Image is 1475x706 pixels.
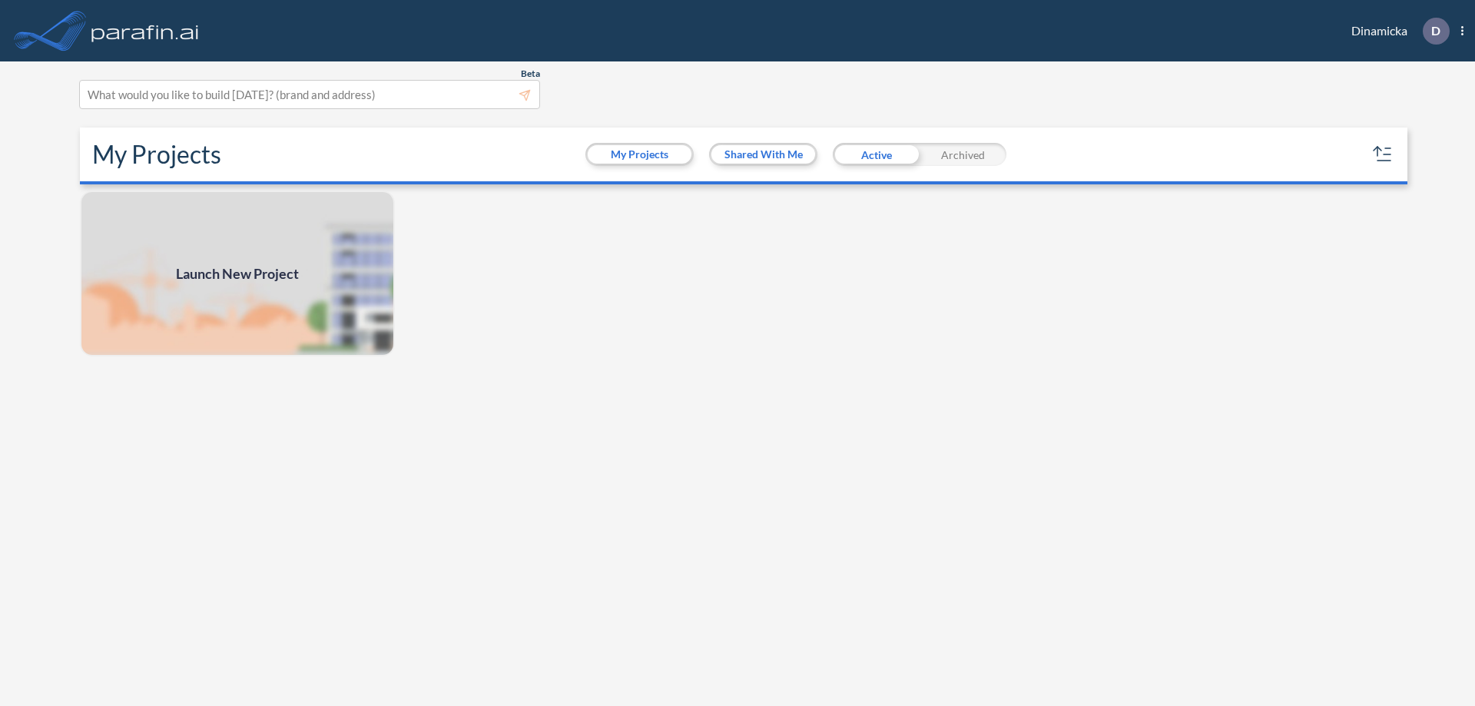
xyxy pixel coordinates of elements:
[88,15,202,46] img: logo
[1328,18,1463,45] div: Dinamicka
[711,145,815,164] button: Shared With Me
[920,143,1006,166] div: Archived
[80,191,395,356] a: Launch New Project
[1431,24,1440,38] p: D
[1371,142,1395,167] button: sort
[176,264,299,284] span: Launch New Project
[521,68,540,80] span: Beta
[588,145,691,164] button: My Projects
[80,191,395,356] img: add
[833,143,920,166] div: Active
[92,140,221,169] h2: My Projects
